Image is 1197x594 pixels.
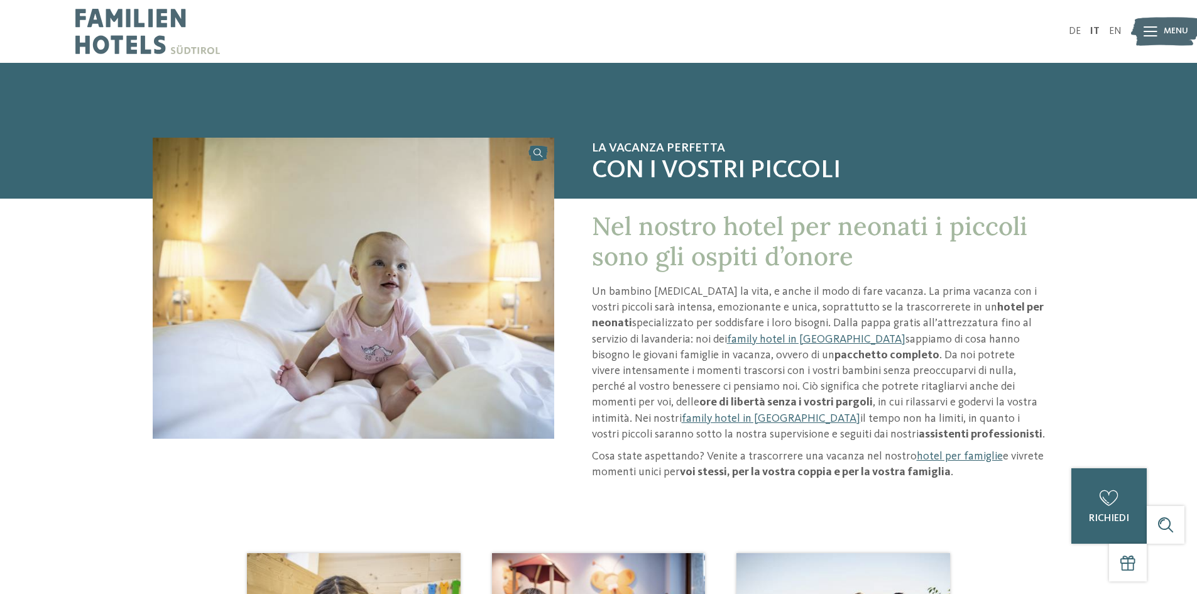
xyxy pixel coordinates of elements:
[1069,26,1081,36] a: DE
[917,451,1003,462] a: hotel per famiglie
[727,334,905,345] a: family hotel in [GEOGRAPHIC_DATA]
[680,466,951,478] strong: voi stessi, per la vostra coppia e per la vostra famiglia
[1109,26,1122,36] a: EN
[1071,468,1147,544] a: richiedi
[592,449,1045,480] p: Cosa state aspettando? Venite a trascorrere una vacanza nel nostro e vivrete momenti unici per .
[834,349,939,361] strong: pacchetto completo
[592,210,1027,272] span: Nel nostro hotel per neonati i piccoli sono gli ospiti d’onore
[153,138,554,439] img: Hotel per neonati in Alto Adige per una vacanza di relax
[682,413,860,424] a: family hotel in [GEOGRAPHIC_DATA]
[699,397,873,408] strong: ore di libertà senza i vostri pargoli
[592,141,1045,156] span: La vacanza perfetta
[1090,26,1100,36] a: IT
[592,156,1045,186] span: con i vostri piccoli
[1164,25,1188,38] span: Menu
[1089,514,1129,524] span: richiedi
[919,429,1042,440] strong: assistenti professionisti
[592,284,1045,443] p: Un bambino [MEDICAL_DATA] la vita, e anche il modo di fare vacanza. La prima vacanza con i vostri...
